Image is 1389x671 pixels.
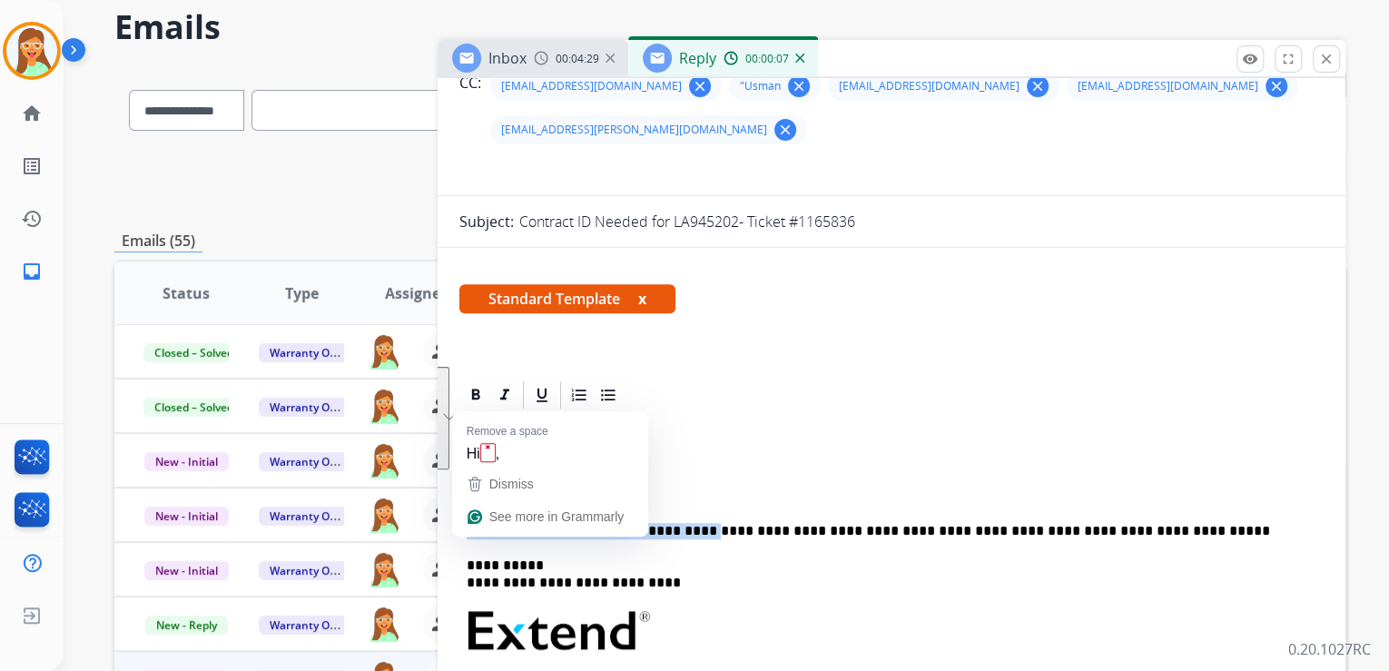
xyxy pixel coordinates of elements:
img: agent-avatar [367,497,401,533]
mat-icon: fullscreen [1280,51,1296,67]
span: 00:00:07 [745,52,789,66]
mat-icon: remove_red_eye [1242,51,1258,67]
mat-icon: clear [777,122,793,138]
div: Ordered List [566,381,593,409]
p: 0.20.1027RC [1288,638,1371,660]
img: agent-avatar [367,606,401,642]
img: agent-avatar [367,442,401,479]
mat-icon: person_remove [430,449,452,471]
span: Warranty Ops [259,616,352,635]
mat-icon: inbox [21,261,43,282]
mat-icon: list_alt [21,155,43,177]
img: agent-avatar [367,551,401,587]
span: Warranty Ops [259,452,352,471]
p: CC: [459,72,481,94]
mat-icon: person_remove [430,340,452,362]
span: Assignee [385,282,448,304]
span: 00:04:29 [556,52,599,66]
div: Underline [528,381,556,409]
mat-icon: clear [692,78,708,94]
div: Bullet List [595,381,622,409]
span: Reply [679,48,716,68]
mat-icon: person_remove [430,558,452,580]
span: "Usman [740,79,781,94]
span: [EMAIL_ADDRESS][DOMAIN_NAME] [501,79,682,94]
span: [EMAIL_ADDRESS][PERSON_NAME][DOMAIN_NAME] [501,123,767,137]
p: Subject: [459,211,514,232]
span: [EMAIL_ADDRESS][DOMAIN_NAME] [839,79,1020,94]
mat-icon: clear [1029,78,1046,94]
mat-icon: person_remove [430,395,452,417]
img: agent-avatar [367,333,401,370]
button: x [638,288,646,310]
span: Closed – Solved [143,343,244,362]
mat-icon: person_remove [430,504,452,526]
span: Warranty Ops [259,507,352,526]
span: Warranty Ops [259,343,352,362]
span: Inbox [488,48,527,68]
mat-icon: person_remove [430,613,452,635]
h2: Emails [114,9,1345,45]
div: Italic [491,381,518,409]
span: Warranty Ops [259,561,352,580]
span: Type [285,282,319,304]
span: Standard Template [459,284,675,313]
span: Status [163,282,210,304]
p: Contract ID Needed for LA945202- Ticket #1165836 [519,211,855,232]
p: Emails (55) [114,230,202,252]
div: Bold [462,381,489,409]
span: New - Initial [144,561,229,580]
span: New - Reply [145,616,228,635]
span: [EMAIL_ADDRESS][DOMAIN_NAME] [1078,79,1258,94]
mat-icon: clear [791,78,807,94]
img: agent-avatar [367,388,401,424]
span: Closed – Solved [143,398,244,417]
span: New - Initial [144,507,229,526]
img: avatar [6,25,57,76]
span: Warranty Ops [259,398,352,417]
mat-icon: clear [1268,78,1285,94]
mat-icon: close [1318,51,1335,67]
mat-icon: history [21,208,43,230]
span: New - Initial [144,452,229,471]
mat-icon: home [21,103,43,124]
